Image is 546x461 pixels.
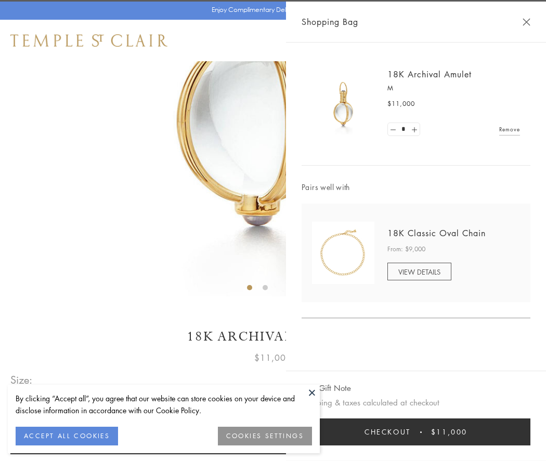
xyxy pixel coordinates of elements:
[16,392,312,416] div: By clicking “Accept all”, you agree that our website can store cookies on your device and disclos...
[212,5,330,15] p: Enjoy Complimentary Delivery & Returns
[312,222,374,284] img: N88865-OV18
[312,73,374,135] img: 18K Archival Amulet
[523,18,530,26] button: Close Shopping Bag
[387,69,472,80] a: 18K Archival Amulet
[302,396,530,409] p: Shipping & taxes calculated at checkout
[387,99,415,109] span: $11,000
[302,418,530,445] button: Checkout $11,000
[398,267,440,277] span: VIEW DETAILS
[10,34,167,47] img: Temple St. Clair
[302,15,358,29] span: Shopping Bag
[499,124,520,135] a: Remove
[387,83,520,93] p: M
[218,427,312,445] button: COOKIES SETTINGS
[302,181,530,193] span: Pairs well with
[10,371,33,388] span: Size:
[387,227,486,239] a: 18K Classic Oval Chain
[302,382,351,395] button: Add Gift Note
[16,427,118,445] button: ACCEPT ALL COOKIES
[387,263,451,280] a: VIEW DETAILS
[10,328,536,346] h1: 18K Archival Amulet
[387,244,425,254] span: From: $9,000
[431,426,467,438] span: $11,000
[409,123,419,136] a: Set quantity to 2
[388,123,398,136] a: Set quantity to 0
[254,351,292,364] span: $11,000
[365,426,411,438] span: Checkout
